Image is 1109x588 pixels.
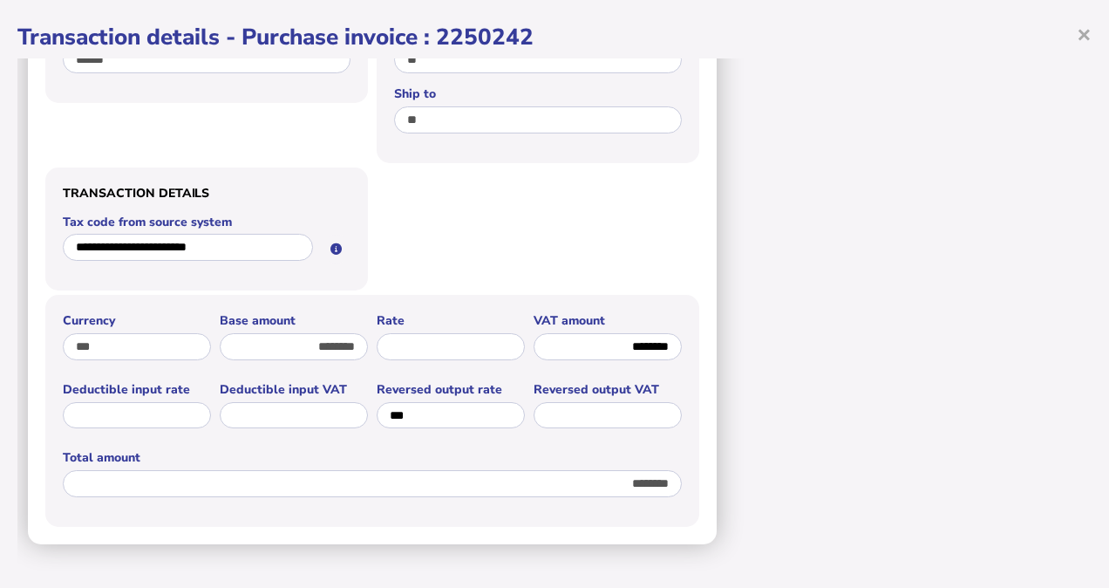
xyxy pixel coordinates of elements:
[377,312,525,329] label: Rate
[377,381,525,398] label: Reversed output rate
[63,312,211,329] label: Currency
[220,381,368,398] label: Deductible input VAT
[63,214,350,230] label: Tax code from source system
[534,381,682,398] label: Reversed output VAT
[63,449,682,466] label: Total amount
[534,312,682,329] label: VAT amount
[17,22,1092,52] h1: Transaction details - Purchase invoice : 2250242
[63,185,350,202] h3: Transaction details
[1077,17,1092,51] span: ×
[220,312,368,329] label: Base amount
[63,381,211,398] label: Deductible input rate
[394,85,682,102] label: Ship to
